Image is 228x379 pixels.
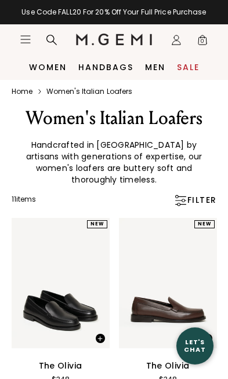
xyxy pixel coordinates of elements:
a: Sale [177,63,200,72]
a: Home [12,87,32,96]
img: Open filters [175,195,186,206]
div: FILTER [173,195,217,206]
div: NEW [87,220,107,228]
button: Open site menu [20,34,31,45]
p: Handcrafted in [GEOGRAPHIC_DATA] by artisans with generations of expertise, our women's loafers a... [26,139,203,185]
img: M.Gemi [76,34,152,45]
span: 0 [197,37,208,48]
div: Women's Italian Loafers [26,107,203,130]
a: Men [145,63,165,72]
div: 11 items [12,195,37,206]
img: The Olivia [12,218,110,348]
img: The Olivia [119,218,217,348]
div: NEW [194,220,215,228]
div: The Olivia [39,359,82,373]
a: Handbags [78,63,133,72]
div: Let's Chat [176,338,213,353]
a: Women's italian loafers [46,87,132,96]
a: Women [29,63,67,72]
div: The Olivia [146,359,190,373]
